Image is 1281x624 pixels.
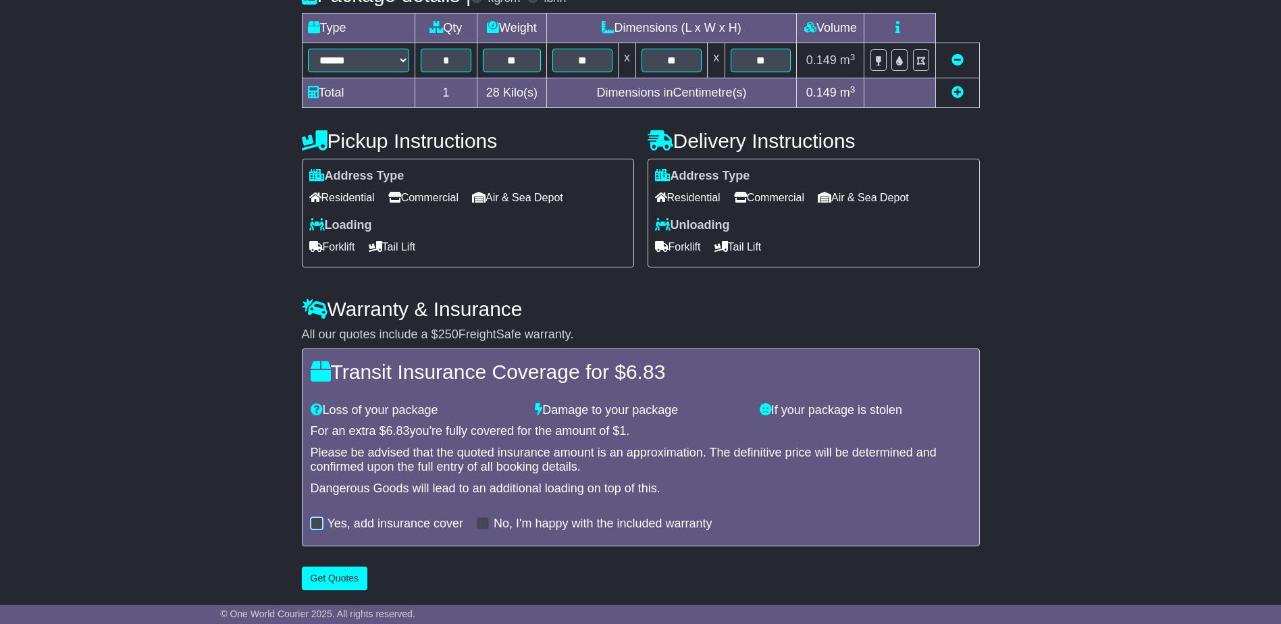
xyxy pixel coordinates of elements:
[797,14,864,43] td: Volume
[388,187,459,208] span: Commercial
[734,187,804,208] span: Commercial
[302,298,980,320] h4: Warranty & Insurance
[311,482,971,496] div: Dangerous Goods will lead to an additional loading on top of this.
[840,86,856,99] span: m
[546,78,797,108] td: Dimensions in Centimetre(s)
[655,169,750,184] label: Address Type
[840,53,856,67] span: m
[618,43,635,78] td: x
[369,236,416,257] span: Tail Lift
[309,169,404,184] label: Address Type
[806,86,837,99] span: 0.149
[302,78,415,108] td: Total
[806,53,837,67] span: 0.149
[309,236,355,257] span: Forklift
[655,218,730,233] label: Unloading
[302,130,634,152] h4: Pickup Instructions
[386,424,410,438] span: 6.83
[309,218,372,233] label: Loading
[546,14,797,43] td: Dimensions (L x W x H)
[220,608,415,619] span: © One World Courier 2025. All rights reserved.
[309,187,375,208] span: Residential
[311,361,971,383] h4: Transit Insurance Coverage for $
[302,14,415,43] td: Type
[415,14,477,43] td: Qty
[304,403,529,418] div: Loss of your package
[714,236,762,257] span: Tail Lift
[951,86,964,99] a: Add new item
[626,361,665,383] span: 6.83
[528,403,753,418] div: Damage to your package
[311,424,971,439] div: For an extra $ you're fully covered for the amount of $ .
[477,78,547,108] td: Kilo(s)
[328,517,463,531] label: Yes, add insurance cover
[655,187,721,208] span: Residential
[415,78,477,108] td: 1
[951,53,964,67] a: Remove this item
[619,424,626,438] span: 1
[850,84,856,95] sup: 3
[472,187,563,208] span: Air & Sea Depot
[818,187,909,208] span: Air & Sea Depot
[311,446,971,475] div: Please be advised that the quoted insurance amount is an approximation. The definitive price will...
[655,236,701,257] span: Forklift
[302,567,368,590] button: Get Quotes
[486,86,500,99] span: 28
[753,403,978,418] div: If your package is stolen
[302,328,980,342] div: All our quotes include a $ FreightSafe warranty.
[477,14,547,43] td: Weight
[708,43,725,78] td: x
[648,130,980,152] h4: Delivery Instructions
[438,328,459,341] span: 250
[494,517,712,531] label: No, I'm happy with the included warranty
[850,52,856,62] sup: 3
